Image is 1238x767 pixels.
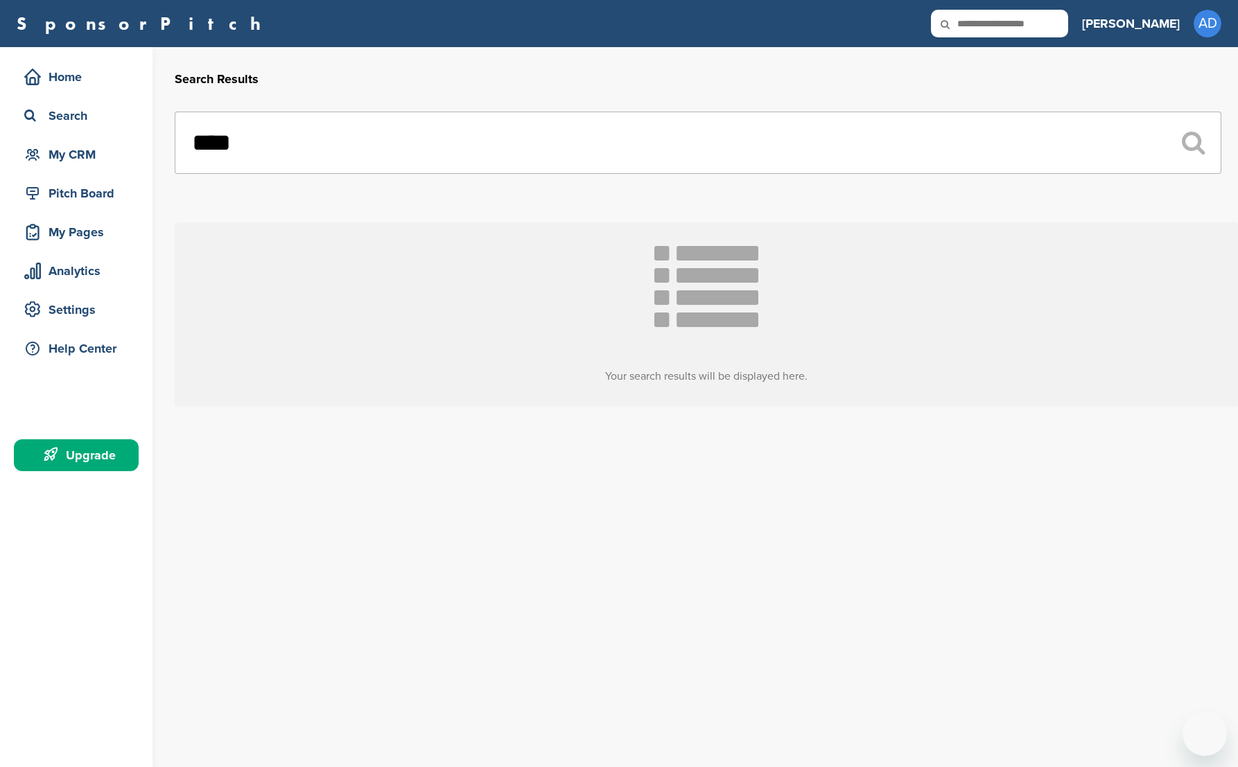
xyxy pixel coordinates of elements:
[21,181,139,206] div: Pitch Board
[21,336,139,361] div: Help Center
[14,139,139,170] a: My CRM
[175,368,1238,385] h3: Your search results will be displayed here.
[14,216,139,248] a: My Pages
[21,258,139,283] div: Analytics
[21,220,139,245] div: My Pages
[14,333,139,364] a: Help Center
[17,15,270,33] a: SponsorPitch
[14,61,139,93] a: Home
[21,103,139,128] div: Search
[14,439,139,471] a: Upgrade
[14,100,139,132] a: Search
[21,64,139,89] div: Home
[175,70,1221,89] h2: Search Results
[14,177,139,209] a: Pitch Board
[21,443,139,468] div: Upgrade
[14,255,139,287] a: Analytics
[1194,10,1221,37] span: AD
[21,297,139,322] div: Settings
[1082,8,1180,39] a: [PERSON_NAME]
[14,294,139,326] a: Settings
[1082,14,1180,33] h3: [PERSON_NAME]
[1183,712,1227,756] iframe: Schaltfläche zum Öffnen des Messaging-Fensters
[21,142,139,167] div: My CRM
